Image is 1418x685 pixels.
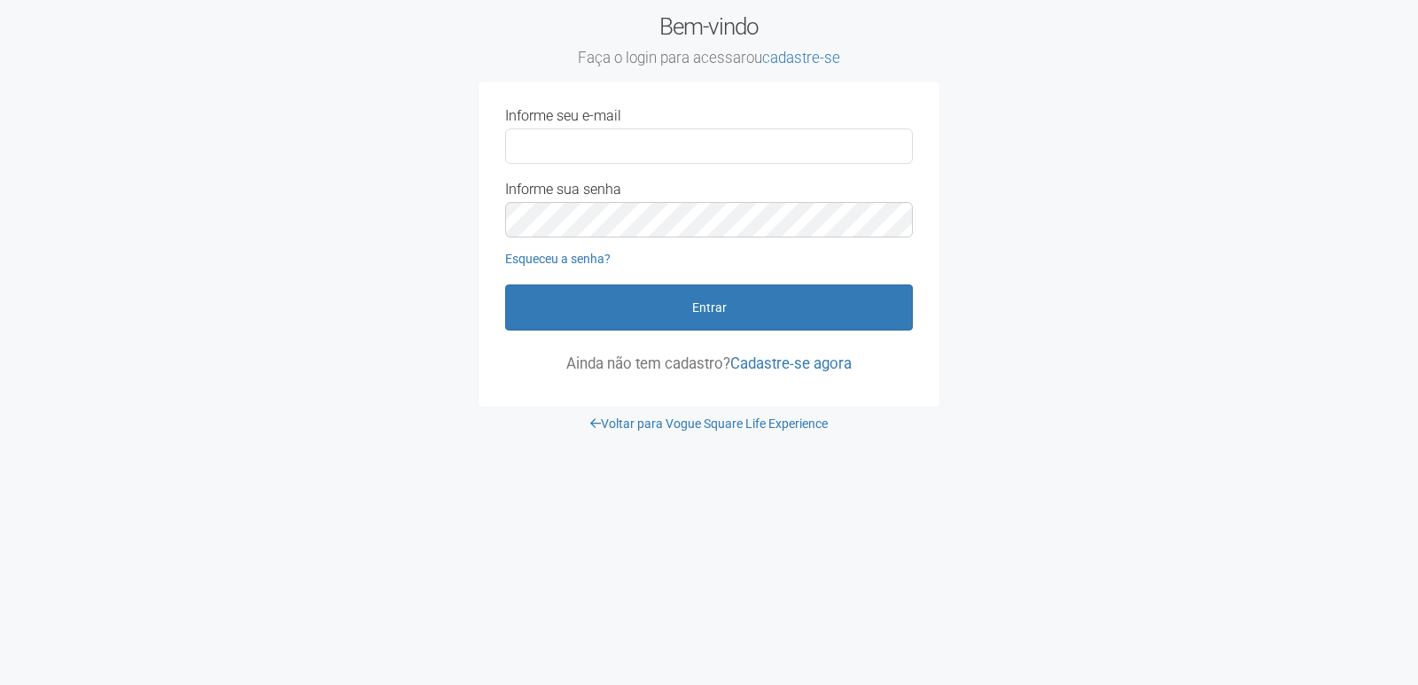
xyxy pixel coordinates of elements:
a: Cadastre-se agora [730,354,852,372]
h2: Bem-vindo [479,13,939,68]
small: Faça o login para acessar [479,49,939,68]
label: Informe sua senha [505,182,621,198]
button: Entrar [505,284,913,331]
a: cadastre-se [762,49,840,66]
label: Informe seu e-mail [505,108,621,124]
a: Esqueceu a senha? [505,252,611,266]
a: Voltar para Vogue Square Life Experience [590,416,828,431]
span: ou [746,49,840,66]
p: Ainda não tem cadastro? [505,355,913,371]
